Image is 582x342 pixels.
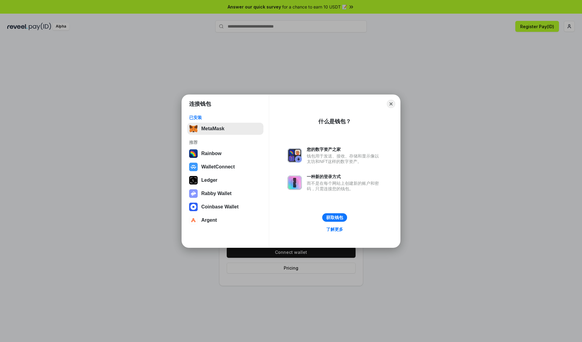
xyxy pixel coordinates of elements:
[187,214,263,226] button: Argent
[201,204,239,210] div: Coinbase Wallet
[201,217,217,223] div: Argent
[189,216,198,224] img: svg+xml,%3Csvg%20width%3D%2228%22%20height%3D%2228%22%20viewBox%3D%220%200%2028%2028%22%20fill%3D...
[187,188,263,200] button: Rabby Wallet
[387,100,395,108] button: Close
[307,153,382,164] div: 钱包用于发送、接收、存储和显示像以太坊和NFT这样的数字资产。
[307,174,382,179] div: 一种新的登录方式
[201,164,235,170] div: WalletConnect
[189,176,198,184] img: svg+xml,%3Csvg%20xmlns%3D%22http%3A%2F%2Fwww.w3.org%2F2000%2Fsvg%22%20width%3D%2228%22%20height%3...
[187,174,263,186] button: Ledger
[187,123,263,135] button: MetaMask
[189,115,262,120] div: 已安装
[189,140,262,145] div: 推荐
[307,147,382,152] div: 您的数字资产之家
[189,149,198,158] img: svg+xml,%3Csvg%20width%3D%22120%22%20height%3D%22120%22%20viewBox%3D%220%200%20120%20120%22%20fil...
[201,151,222,156] div: Rainbow
[187,148,263,160] button: Rainbow
[326,215,343,220] div: 获取钱包
[326,227,343,232] div: 了解更多
[322,213,347,222] button: 获取钱包
[187,161,263,173] button: WalletConnect
[287,148,302,163] img: svg+xml,%3Csvg%20xmlns%3D%22http%3A%2F%2Fwww.w3.org%2F2000%2Fsvg%22%20fill%3D%22none%22%20viewBox...
[201,178,217,183] div: Ledger
[323,225,347,233] a: 了解更多
[307,181,382,191] div: 而不是在每个网站上创建新的账户和密码，只需连接您的钱包。
[287,175,302,190] img: svg+xml,%3Csvg%20xmlns%3D%22http%3A%2F%2Fwww.w3.org%2F2000%2Fsvg%22%20fill%3D%22none%22%20viewBox...
[189,189,198,198] img: svg+xml,%3Csvg%20xmlns%3D%22http%3A%2F%2Fwww.w3.org%2F2000%2Fsvg%22%20fill%3D%22none%22%20viewBox...
[201,191,232,196] div: Rabby Wallet
[187,201,263,213] button: Coinbase Wallet
[201,126,224,131] div: MetaMask
[189,100,211,108] h1: 连接钱包
[189,203,198,211] img: svg+xml,%3Csvg%20width%3D%2228%22%20height%3D%2228%22%20viewBox%3D%220%200%2028%2028%22%20fill%3D...
[189,125,198,133] img: svg+xml,%3Csvg%20fill%3D%22none%22%20height%3D%2233%22%20viewBox%3D%220%200%2035%2033%22%20width%...
[189,163,198,171] img: svg+xml,%3Csvg%20width%3D%2228%22%20height%3D%2228%22%20viewBox%3D%220%200%2028%2028%22%20fill%3D...
[318,118,351,125] div: 什么是钱包？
